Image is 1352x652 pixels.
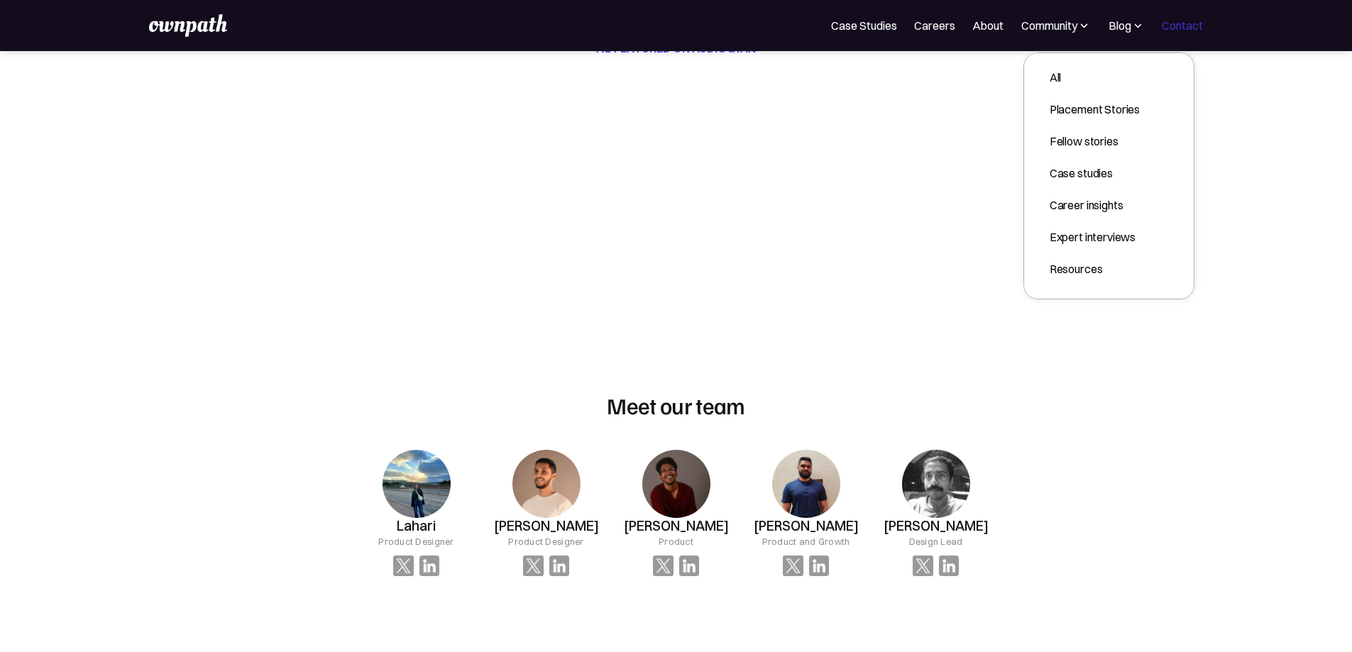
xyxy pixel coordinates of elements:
div: Fellow stories [1050,133,1140,150]
a: Career insights [1038,192,1151,218]
h3: [PERSON_NAME] [754,518,859,534]
a: Contact [1162,17,1203,34]
div: Expert interviews [1050,228,1140,245]
a: Resources [1038,256,1151,282]
a: Fellow stories [1038,128,1151,154]
div: Resources [1050,260,1140,277]
a: Placement Stories [1038,96,1151,122]
a: All [1038,65,1151,90]
h3: [PERSON_NAME] [624,518,729,534]
nav: Blog [1023,53,1194,299]
div: Career insights [1050,197,1140,214]
div: Case studies [1050,165,1140,182]
div: Blog [1109,17,1131,34]
h2: Meet our team [607,392,745,419]
div: Product Designer [508,534,583,548]
a: Case Studies [831,17,897,34]
a: About [972,17,1004,34]
div: Product and Growth [762,534,850,548]
div: Design Lead [909,534,963,548]
div: Community [1021,17,1077,34]
h3: [PERSON_NAME] [884,518,989,534]
div: Product [659,534,693,548]
div: Community [1021,17,1091,34]
a: Case studies [1038,160,1151,186]
div: Placement Stories [1050,101,1140,118]
a: Careers [914,17,955,34]
div: All [1050,69,1140,86]
div: Product Designer [378,534,454,548]
div: Blog [1108,17,1145,34]
h3: Lahari [397,518,436,534]
h3: [PERSON_NAME] [494,518,599,534]
a: Expert interviews [1038,224,1151,250]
